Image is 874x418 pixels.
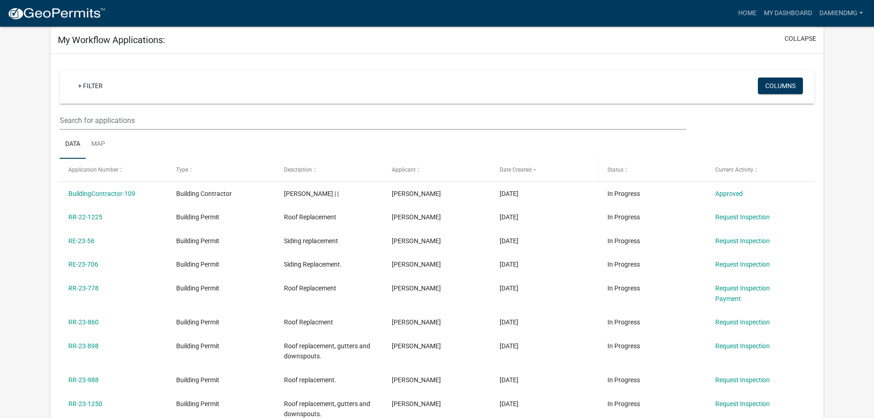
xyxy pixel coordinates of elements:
datatable-header-cell: Applicant [383,159,491,181]
span: Building Permit [176,376,219,384]
span: Description [284,167,312,173]
span: Roof replacement, gutters and downspouts. [284,400,370,418]
span: 06/06/2023 [500,342,518,350]
span: 05/24/2023 [500,284,518,292]
span: Roof Replacment [284,318,333,326]
span: Building Contractor [176,190,232,197]
a: RR-23-778 [68,284,99,292]
span: Building Permit [176,237,219,245]
datatable-header-cell: Application Number [60,159,167,181]
datatable-header-cell: Current Activity [706,159,814,181]
span: In Progress [607,318,640,326]
span: In Progress [607,261,640,268]
a: Payment [715,295,741,302]
span: In Progress [607,376,640,384]
span: Roof replacement, gutters and downspouts. [284,342,370,360]
span: In Progress [607,400,640,407]
span: In Progress [607,190,640,197]
a: Data [60,130,86,159]
span: Siding Replacement. [284,261,342,268]
input: Search for applications [60,111,686,130]
span: 07/13/2023 [500,400,518,407]
span: In Progress [607,237,640,245]
a: BuildingContractor-109 [68,190,135,197]
a: Request Inspection [715,400,770,407]
span: In Progress [607,284,640,292]
span: Damien Gass [392,376,441,384]
a: Request Inspection [715,376,770,384]
span: In Progress [607,213,640,221]
a: Request Inspection [715,342,770,350]
datatable-header-cell: Description [275,159,383,181]
span: Building Permit [176,318,219,326]
a: Request Inspection [715,318,770,326]
a: Approved [715,190,743,197]
span: Date Created [500,167,532,173]
span: 06/14/2023 [500,376,518,384]
a: + Filter [71,78,110,94]
span: Damien Gass [392,318,441,326]
a: RE-23-56 [68,237,95,245]
span: 05/17/2023 [500,261,518,268]
a: RR-23-1250 [68,400,102,407]
span: Status [607,167,623,173]
span: Roof Replacement [284,213,336,221]
datatable-header-cell: Type [167,159,275,181]
span: Damien Gass | | [284,190,339,197]
h5: My Workflow Applications: [58,34,165,45]
a: damiendmg [816,5,867,22]
span: Damien Gass [392,342,441,350]
span: Current Activity [715,167,753,173]
span: 12/28/2022 [500,213,518,221]
span: 06/02/2023 [500,318,518,326]
span: Building Permit [176,261,219,268]
span: Roof replacement. [284,376,336,384]
a: RR-23-988 [68,376,99,384]
datatable-header-cell: Date Created [491,159,599,181]
a: Request Inspection [715,284,770,292]
span: Building Permit [176,400,219,407]
span: Damien Gass [392,400,441,407]
a: RR-23-898 [68,342,99,350]
span: 12/20/2022 [500,190,518,197]
span: Type [176,167,188,173]
span: Siding replacement [284,237,338,245]
a: RE-23-706 [68,261,98,268]
a: Home [735,5,760,22]
span: Damien Gass [392,190,441,197]
a: My Dashboard [760,5,816,22]
span: Damien Gass [392,284,441,292]
a: RR-22-1225 [68,213,102,221]
a: Request Inspection [715,213,770,221]
span: Roof Replacement [284,284,336,292]
a: Request Inspection [715,237,770,245]
span: Building Permit [176,213,219,221]
a: Map [86,130,111,159]
span: Damien Gass [392,261,441,268]
span: Damien Gass [392,213,441,221]
a: RR-23-860 [68,318,99,326]
span: 01/25/2023 [500,237,518,245]
button: collapse [785,34,816,44]
button: Columns [758,78,803,94]
span: In Progress [607,342,640,350]
span: Application Number [68,167,118,173]
datatable-header-cell: Status [598,159,706,181]
a: Request Inspection [715,261,770,268]
span: Damien Gass [392,237,441,245]
span: Building Permit [176,342,219,350]
span: Building Permit [176,284,219,292]
span: Applicant [392,167,416,173]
